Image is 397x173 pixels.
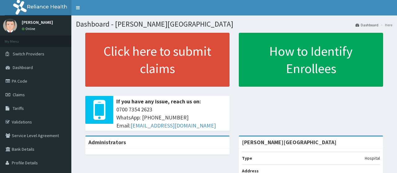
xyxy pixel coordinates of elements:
p: Hospital [365,155,380,161]
span: Dashboard [13,65,33,70]
span: Tariffs [13,106,24,111]
a: How to Identify Enrollees [239,33,383,87]
img: User Image [3,19,17,32]
b: If you have any issue, reach us on: [116,98,201,105]
a: Click here to submit claims [85,33,230,87]
a: [EMAIL_ADDRESS][DOMAIN_NAME] [131,122,216,129]
b: Type [242,155,252,161]
span: Switch Providers [13,51,44,57]
strong: [PERSON_NAME][GEOGRAPHIC_DATA] [242,139,337,146]
p: [PERSON_NAME] [22,20,53,24]
b: Administrators [88,139,126,146]
li: Here [379,22,392,28]
h1: Dashboard - [PERSON_NAME][GEOGRAPHIC_DATA] [76,20,392,28]
span: Claims [13,92,25,97]
a: Online [22,27,37,31]
span: 0700 7354 2623 WhatsApp: [PHONE_NUMBER] Email: [116,106,226,129]
a: Dashboard [355,22,378,28]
